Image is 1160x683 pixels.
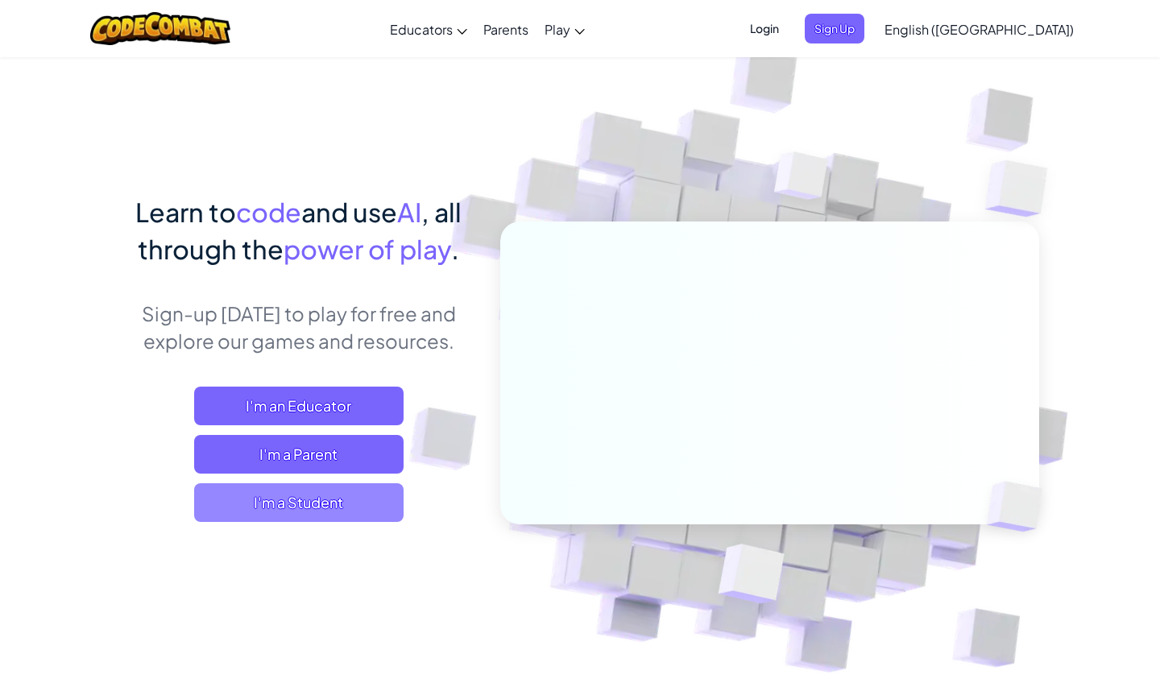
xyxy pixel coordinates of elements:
span: Educators [390,21,453,38]
img: CodeCombat logo [90,12,231,45]
span: Learn to [135,196,236,228]
span: AI [397,196,421,228]
a: Parents [475,7,536,51]
p: Sign-up [DATE] to play for free and explore our games and resources. [121,300,476,354]
img: Overlap cubes [960,448,1081,565]
img: Overlap cubes [953,121,1092,257]
button: Sign Up [805,14,864,43]
button: Login [740,14,789,43]
span: and use [301,196,397,228]
a: Play [536,7,593,51]
span: code [236,196,301,228]
a: I'm a Parent [194,435,404,474]
a: English ([GEOGRAPHIC_DATA]) [876,7,1082,51]
button: I'm a Student [194,483,404,522]
a: I'm an Educator [194,387,404,425]
a: Educators [382,7,475,51]
span: English ([GEOGRAPHIC_DATA]) [884,21,1074,38]
img: Overlap cubes [744,120,860,240]
span: Play [545,21,570,38]
img: Overlap cubes [679,510,823,644]
span: . [451,233,459,265]
span: power of play [284,233,451,265]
